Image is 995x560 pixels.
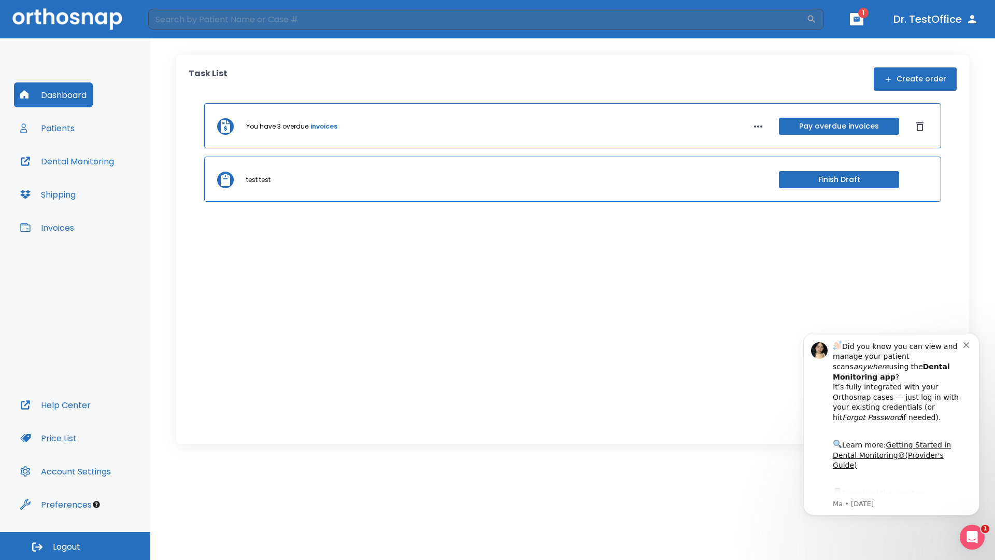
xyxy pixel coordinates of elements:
[14,82,93,107] button: Dashboard
[874,67,957,91] button: Create order
[858,8,869,18] span: 1
[779,171,899,188] button: Finish Draft
[14,426,83,451] button: Price List
[246,175,271,185] p: test test
[14,492,98,517] button: Preferences
[14,182,82,207] button: Shipping
[148,9,806,30] input: Search by Patient Name or Case #
[912,118,928,135] button: Dismiss
[53,541,80,553] span: Logout
[14,393,97,417] button: Help Center
[310,122,337,131] a: invoices
[14,215,80,240] button: Invoices
[12,8,122,30] img: Orthosnap
[246,122,308,131] p: You have 3 overdue
[788,320,995,555] iframe: Intercom notifications message
[889,10,983,29] button: Dr. TestOffice
[981,525,989,533] span: 1
[189,67,228,91] p: Task List
[779,118,899,135] button: Pay overdue invoices
[92,500,101,509] div: Tooltip anchor
[14,149,120,174] button: Dental Monitoring
[14,459,117,484] button: Account Settings
[14,116,81,141] button: Patients
[960,525,985,550] iframe: Intercom live chat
